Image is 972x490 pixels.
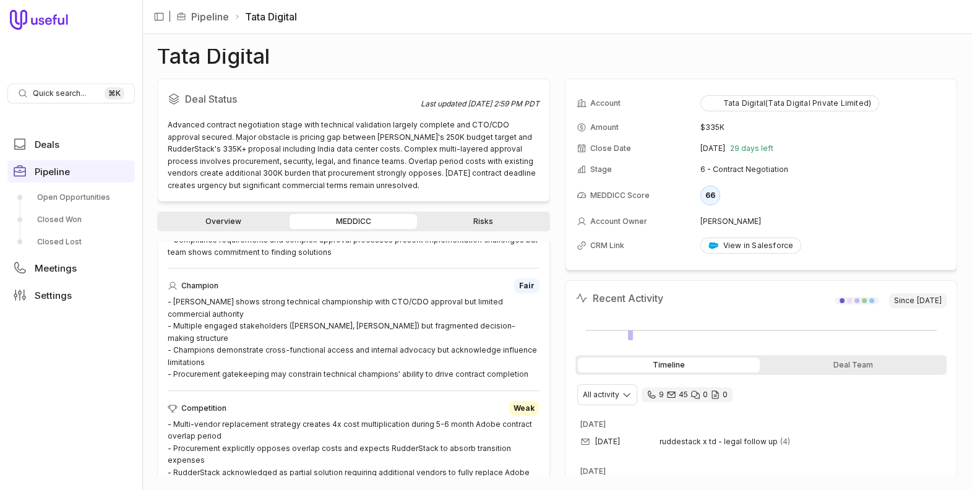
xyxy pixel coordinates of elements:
div: Competition [168,401,540,416]
div: - [PERSON_NAME] shows strong technical championship with CTO/CDO approval but limited commercial ... [168,296,540,380]
span: MEDDICC Score [590,191,650,200]
button: Collapse sidebar [150,7,168,26]
a: Risks [419,214,547,229]
a: Open Opportunities [7,187,135,207]
span: Since [889,293,947,308]
span: Fair [519,281,535,291]
time: [DATE] [580,419,606,429]
time: [DATE] 2:59 PM PDT [468,99,540,108]
a: View in Salesforce [700,238,802,254]
span: CRM Link [590,241,624,251]
div: Timeline [578,358,760,372]
div: Champion [168,278,540,293]
h1: Tata Digital [157,49,270,64]
span: ruddestack x td - legal follow up [660,437,778,447]
div: Pipeline submenu [7,187,135,252]
li: Tata Digital [234,9,297,24]
span: Weak [514,403,535,413]
h2: Recent Activity [575,291,663,306]
td: [PERSON_NAME] [700,212,945,231]
div: Last updated [421,99,540,109]
div: Advanced contract negotiation stage with technical validation largely complete and CTO/CDO approv... [168,119,540,191]
time: [DATE] [700,144,725,153]
span: Meetings [35,264,77,273]
a: Meetings [7,257,135,279]
span: Account Owner [590,217,647,226]
td: 6 - Contract Negotiation [700,160,945,179]
span: Settings [35,291,72,300]
span: Deals [35,140,59,149]
span: 29 days left [730,144,773,153]
span: Quick search... [33,88,86,98]
kbd: ⌘ K [105,87,124,100]
a: Closed Lost [7,232,135,252]
span: Stage [590,165,612,174]
span: Amount [590,123,619,132]
a: Overview [160,214,287,229]
span: Close Date [590,144,631,153]
a: Settings [7,284,135,306]
span: Pipeline [35,167,70,176]
a: Pipeline [191,9,229,24]
a: Pipeline [7,160,135,183]
time: [DATE] [580,466,606,476]
h2: Deal Status [168,89,421,109]
span: 4 emails in thread [780,437,790,447]
div: Tata Digital(Tata Digital Private Limited) [708,98,871,108]
a: Closed Won [7,210,135,230]
a: MEDDICC [290,214,417,229]
div: View in Salesforce [708,241,794,251]
div: 9 calls and 45 email threads [642,387,733,402]
time: [DATE] [595,437,620,447]
div: 66 [700,186,720,205]
a: Deals [7,133,135,155]
div: Deal Team [762,358,944,372]
button: Tata Digital(Tata Digital Private Limited) [700,95,879,111]
time: [DATE] [917,296,942,306]
span: | [168,9,171,24]
span: Account [590,98,621,108]
td: $335K [700,118,945,137]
